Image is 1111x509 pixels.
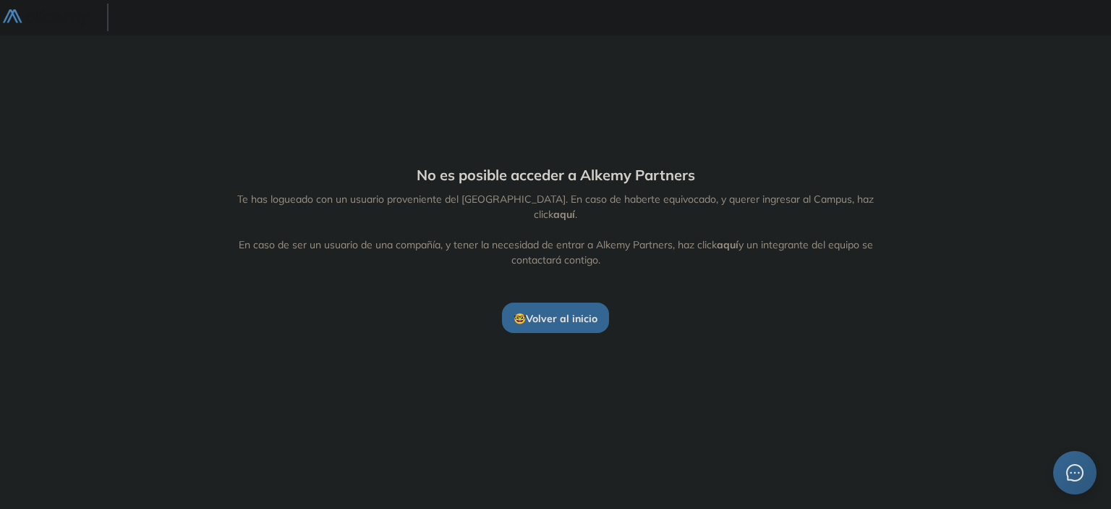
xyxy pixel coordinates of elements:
span: 🤓 Volver al inicio [514,312,597,325]
button: 🤓Volver al inicio [502,303,609,333]
img: Logo [3,9,90,28]
span: aquí [553,208,575,221]
span: message [1066,464,1084,481]
span: Te has logueado con un usuario proveniente del [GEOGRAPHIC_DATA]. En caso de haberte equivocado, ... [222,192,889,268]
span: aquí [717,238,738,251]
span: No es posible acceder a Alkemy Partners [417,164,695,186]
